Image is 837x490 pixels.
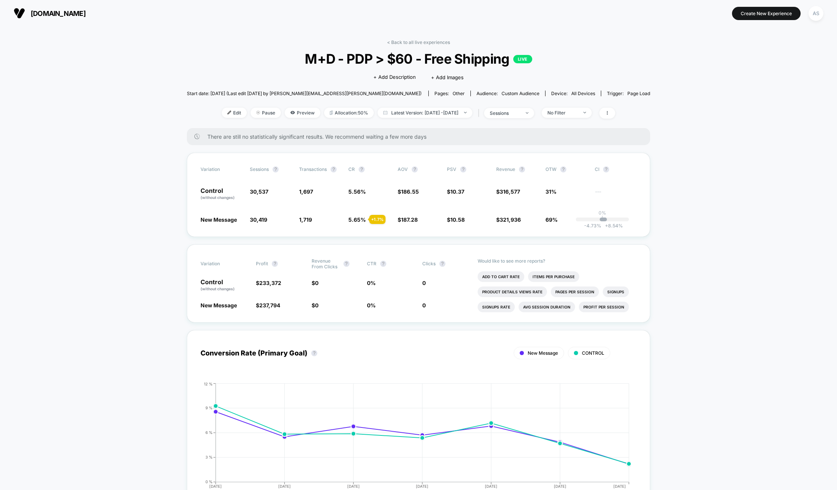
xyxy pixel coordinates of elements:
img: rebalance [330,111,333,115]
span: Sessions [250,166,269,172]
div: + 1.7 % [369,215,386,224]
button: ? [331,166,337,172]
span: CONTROL [582,350,604,356]
button: ? [519,166,525,172]
tspan: [DATE] [209,484,222,488]
span: New Message [528,350,558,356]
p: | [602,216,603,221]
span: Preview [285,108,320,118]
span: 8.54 % [601,223,623,229]
tspan: 0 % [205,479,213,484]
span: CR [348,166,355,172]
p: Control [201,279,248,292]
img: end [583,112,586,113]
span: Variation [201,166,242,172]
div: Trigger: [607,91,650,96]
span: Start date: [DATE] (Last edit [DATE] by [PERSON_NAME][EMAIL_ADDRESS][PERSON_NAME][DOMAIN_NAME]) [187,91,422,96]
span: Clicks [422,261,436,266]
span: 233,372 [259,280,281,286]
button: ? [359,166,365,172]
span: (without changes) [201,195,235,200]
span: -4.73 % [584,223,601,229]
span: 0 [422,280,426,286]
img: end [256,111,260,114]
span: Revenue From Clicks [312,258,340,269]
span: 187.28 [401,216,418,223]
span: $ [447,188,464,195]
span: AOV [398,166,408,172]
a: < Back to all live experiences [387,39,450,45]
span: $ [256,302,280,308]
span: 237,794 [259,302,280,308]
span: M+D - PDP > $60 - Free Shipping [210,51,627,67]
span: 316,577 [500,188,520,195]
p: 0% [599,210,606,216]
span: CTR [367,261,376,266]
img: end [464,112,467,113]
button: ? [412,166,418,172]
span: 31% [545,188,556,195]
span: $ [496,216,521,223]
button: ? [560,166,566,172]
span: $ [447,216,465,223]
tspan: [DATE] [485,484,497,488]
span: Custom Audience [502,91,539,96]
span: 5.65 % [348,216,366,223]
div: Audience: [476,91,539,96]
img: edit [227,111,231,114]
button: ? [311,350,317,356]
span: 5.56 % [348,188,366,195]
tspan: 9 % [205,405,213,410]
span: | [476,108,484,119]
span: 0 [315,302,318,308]
li: Product Details Views Rate [478,286,547,297]
tspan: [DATE] [416,484,429,488]
span: + Add Images [431,74,464,80]
img: Visually logo [14,8,25,19]
div: No Filter [547,110,578,116]
li: Avg Session Duration [519,302,575,312]
button: ? [439,261,445,267]
span: + [605,223,608,229]
img: calendar [383,111,387,114]
span: PSV [447,166,456,172]
span: Revenue [496,166,515,172]
span: 10.37 [450,188,464,195]
span: $ [256,280,281,286]
span: [DOMAIN_NAME] [31,9,86,17]
li: Pages Per Session [551,286,599,297]
button: ? [460,166,466,172]
button: AS [806,6,826,21]
tspan: [DATE] [347,484,360,488]
span: 0 [422,302,426,308]
span: Page Load [627,91,650,96]
span: Transactions [299,166,327,172]
tspan: [DATE] [278,484,291,488]
span: 30,537 [250,188,268,195]
span: $ [496,188,520,195]
span: 0 % [367,280,376,286]
span: 69% [545,216,558,223]
span: 0 % [367,302,376,308]
p: Would like to see more reports? [478,258,636,264]
li: Signups [603,286,629,297]
button: ? [343,261,350,267]
button: ? [380,261,386,267]
span: Latest Version: [DATE] - [DATE] [378,108,472,118]
div: sessions [490,110,520,116]
li: Add To Cart Rate [478,271,524,282]
span: 0 [315,280,318,286]
p: LIVE [513,55,532,63]
tspan: 12 % [204,381,213,386]
span: other [453,91,465,96]
span: Pause [251,108,281,118]
li: Signups Rate [478,302,515,312]
span: There are still no statistically significant results. We recommend waiting a few more days [207,133,635,140]
span: New Message [201,302,237,308]
span: OTW [545,166,587,172]
span: $ [398,188,419,195]
button: ? [272,261,278,267]
div: AS [809,6,823,21]
span: --- [595,189,636,200]
span: 186.55 [401,188,419,195]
